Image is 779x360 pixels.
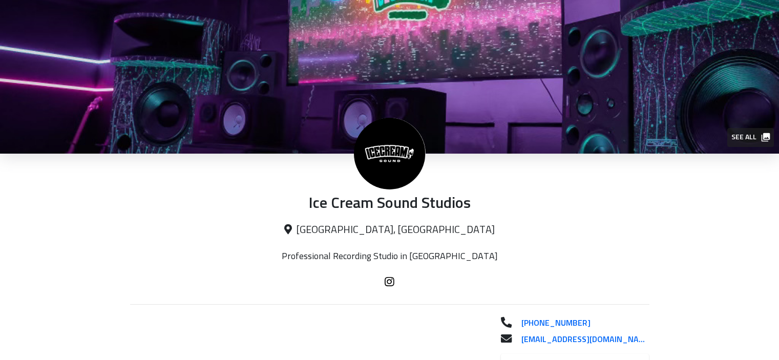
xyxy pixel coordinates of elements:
span: See all [731,131,769,144]
p: Professional Recording Studio in [GEOGRAPHIC_DATA] [260,251,519,262]
p: [GEOGRAPHIC_DATA], [GEOGRAPHIC_DATA] [130,224,649,237]
a: [EMAIL_ADDRESS][DOMAIN_NAME] [513,333,649,346]
button: See all [727,128,774,147]
a: [PHONE_NUMBER] [513,317,649,329]
img: Ice Cream Sound Studios [354,118,426,189]
p: Ice Cream Sound Studios [130,195,649,214]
